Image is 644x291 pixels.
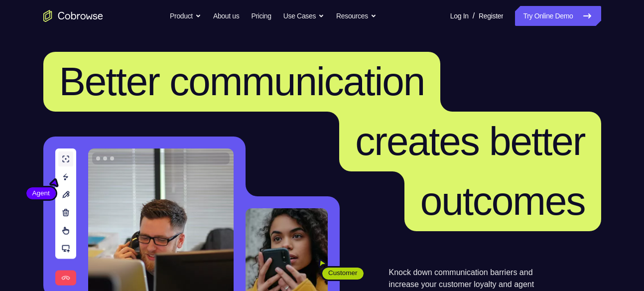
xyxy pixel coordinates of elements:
[450,6,469,26] a: Log In
[479,6,503,26] a: Register
[515,6,601,26] a: Try Online Demo
[355,119,585,163] span: creates better
[170,6,201,26] button: Product
[473,10,475,22] span: /
[43,10,103,22] a: Go to the home page
[59,59,425,104] span: Better communication
[213,6,239,26] a: About us
[283,6,324,26] button: Use Cases
[420,179,585,223] span: outcomes
[251,6,271,26] a: Pricing
[336,6,377,26] button: Resources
